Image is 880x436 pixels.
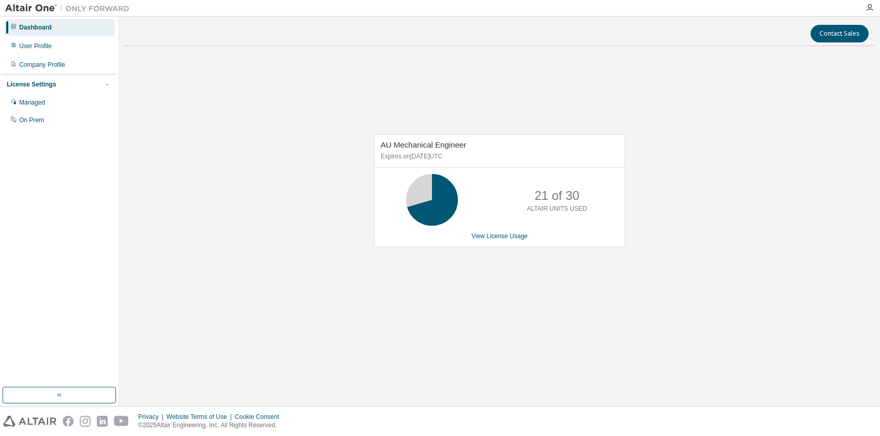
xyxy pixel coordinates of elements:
div: License Settings [7,80,56,89]
img: youtube.svg [114,416,129,427]
img: linkedin.svg [97,416,108,427]
p: Expires on [DATE] UTC [381,152,616,161]
img: Altair One [5,3,135,13]
img: facebook.svg [63,416,74,427]
div: On Prem [19,116,44,124]
span: AU Mechanical Engineer [381,140,466,149]
div: Website Terms of Use [166,413,235,421]
p: ALTAIR UNITS USED [527,205,587,213]
p: 21 of 30 [535,187,580,205]
img: altair_logo.svg [3,416,56,427]
div: Managed [19,98,45,107]
div: User Profile [19,42,52,50]
img: instagram.svg [80,416,91,427]
button: Contact Sales [811,25,869,42]
div: Company Profile [19,61,65,69]
p: © 2025 Altair Engineering, Inc. All Rights Reserved. [138,421,285,430]
div: Dashboard [19,23,52,32]
div: Privacy [138,413,166,421]
div: Cookie Consent [235,413,285,421]
a: View License Usage [471,232,528,240]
